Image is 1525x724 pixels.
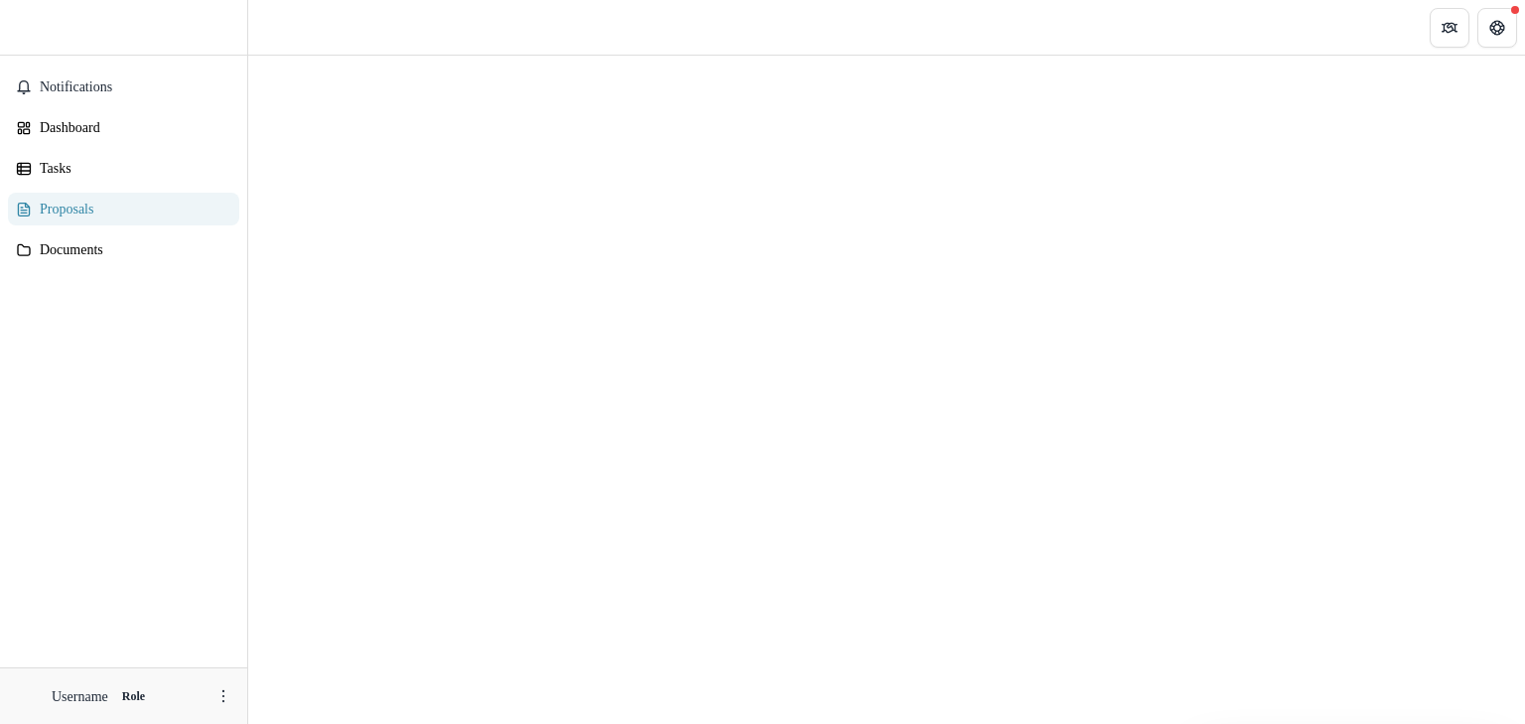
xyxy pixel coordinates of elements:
p: Username [52,686,122,707]
div: Proposals [40,199,223,219]
div: Tasks [40,158,223,179]
a: Documents [8,233,239,266]
a: Tasks [8,152,239,185]
span: Notifications [40,79,231,96]
button: Notifications [8,72,239,103]
button: Get Help [1477,8,1517,48]
p: Role [130,687,169,705]
a: Proposals [8,193,239,225]
button: More [211,684,235,708]
div: Dashboard [40,117,223,138]
div: Documents [40,239,223,260]
button: Partners [1430,8,1469,48]
a: Dashboard [8,111,239,144]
